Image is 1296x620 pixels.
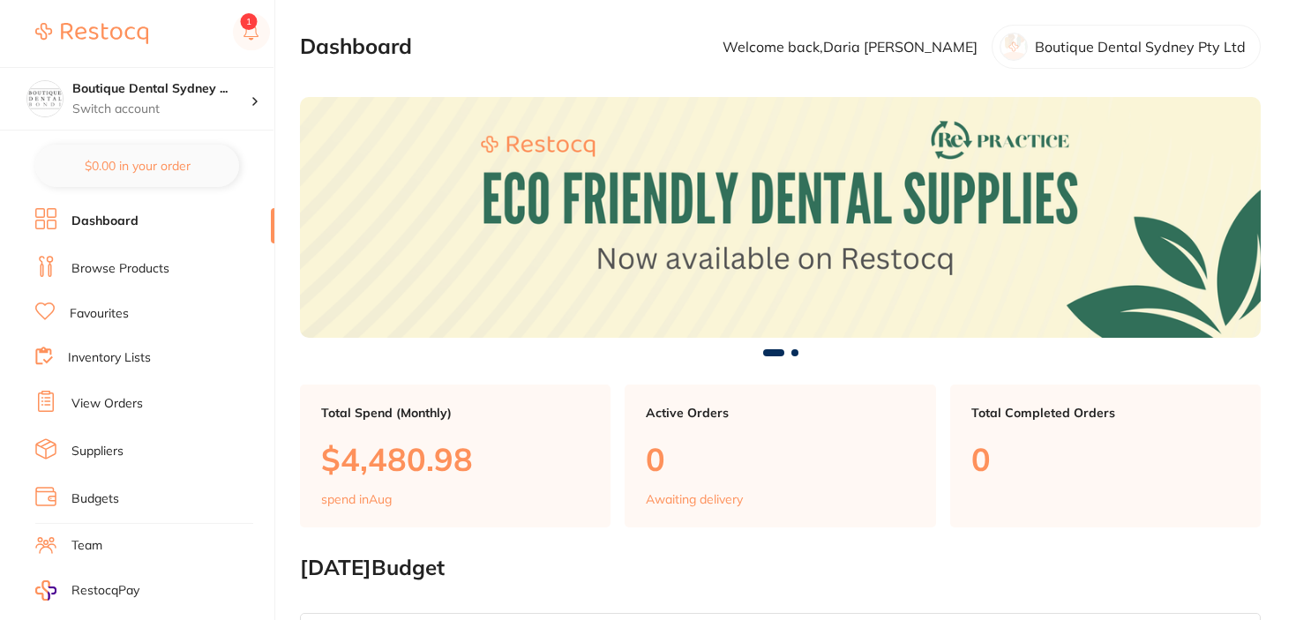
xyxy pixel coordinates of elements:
[950,385,1261,527] a: Total Completed Orders0
[71,443,124,460] a: Suppliers
[321,406,589,420] p: Total Spend (Monthly)
[971,406,1240,420] p: Total Completed Orders
[72,101,251,118] p: Switch account
[300,34,412,59] h2: Dashboard
[71,537,102,555] a: Team
[300,556,1261,580] h2: [DATE] Budget
[71,395,143,413] a: View Orders
[300,97,1261,337] img: Dashboard
[321,441,589,477] p: $4,480.98
[35,145,239,187] button: $0.00 in your order
[321,492,392,506] p: spend in Aug
[971,441,1240,477] p: 0
[723,39,978,55] p: Welcome back, Daria [PERSON_NAME]
[68,349,151,367] a: Inventory Lists
[72,80,251,98] h4: Boutique Dental Sydney Pty Ltd
[625,385,935,527] a: Active Orders0Awaiting delivery
[71,490,119,508] a: Budgets
[71,213,139,230] a: Dashboard
[70,305,129,323] a: Favourites
[646,406,914,420] p: Active Orders
[71,260,169,278] a: Browse Products
[27,81,63,116] img: Boutique Dental Sydney Pty Ltd
[35,580,139,601] a: RestocqPay
[71,582,139,600] span: RestocqPay
[300,385,611,527] a: Total Spend (Monthly)$4,480.98spend inAug
[35,580,56,601] img: RestocqPay
[35,23,148,44] img: Restocq Logo
[646,441,914,477] p: 0
[35,13,148,54] a: Restocq Logo
[646,492,743,506] p: Awaiting delivery
[1035,39,1246,55] p: Boutique Dental Sydney Pty Ltd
